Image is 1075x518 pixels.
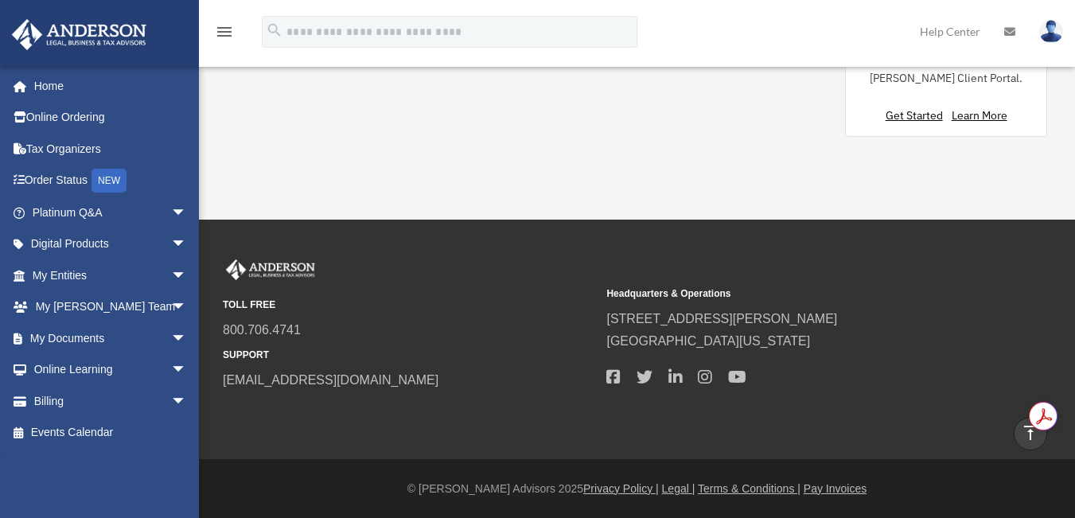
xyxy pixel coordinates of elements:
i: vertical_align_top [1021,423,1040,442]
i: menu [215,22,234,41]
a: Terms & Conditions | [698,482,800,495]
a: [STREET_ADDRESS][PERSON_NAME] [606,312,837,325]
small: Headquarters & Operations [606,286,979,302]
small: SUPPORT [223,347,595,364]
a: My Entitiesarrow_drop_down [11,259,211,291]
span: arrow_drop_down [171,228,203,261]
a: Events Calendar [11,417,211,449]
span: arrow_drop_down [171,197,203,229]
a: Order StatusNEW [11,165,211,197]
a: Online Ordering [11,102,211,134]
span: arrow_drop_down [171,385,203,418]
a: Learn More [952,108,1007,123]
a: Privacy Policy | [583,482,659,495]
a: [GEOGRAPHIC_DATA][US_STATE] [606,334,810,348]
a: [EMAIL_ADDRESS][DOMAIN_NAME] [223,373,438,387]
a: menu [215,28,234,41]
div: NEW [92,169,127,193]
small: TOLL FREE [223,297,595,314]
a: Digital Productsarrow_drop_down [11,228,211,260]
i: search [266,21,283,39]
a: Online Learningarrow_drop_down [11,354,211,386]
a: Pay Invoices [804,482,867,495]
a: My Documentsarrow_drop_down [11,322,211,354]
a: Billingarrow_drop_down [11,385,211,417]
span: arrow_drop_down [171,291,203,324]
span: arrow_drop_down [171,259,203,292]
a: My [PERSON_NAME] Teamarrow_drop_down [11,291,211,323]
a: vertical_align_top [1014,417,1047,450]
a: Legal | [662,482,695,495]
img: User Pic [1039,20,1063,43]
img: Anderson Advisors Platinum Portal [7,19,151,50]
a: Tax Organizers [11,133,211,165]
a: Get Started [886,108,949,123]
span: arrow_drop_down [171,354,203,387]
a: 800.706.4741 [223,323,301,337]
img: Anderson Advisors Platinum Portal [223,259,318,280]
a: Platinum Q&Aarrow_drop_down [11,197,211,228]
a: Home [11,70,203,102]
span: arrow_drop_down [171,322,203,355]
